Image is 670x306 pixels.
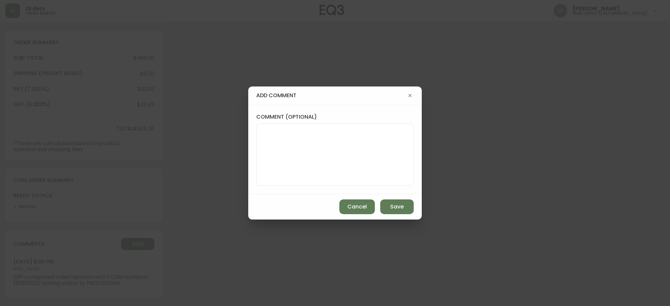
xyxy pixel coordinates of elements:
[380,199,414,214] button: Save
[390,203,404,210] span: Save
[256,113,414,121] label: comment (optional)
[347,203,367,210] span: Cancel
[256,92,406,99] h4: add comment
[339,199,375,214] button: Cancel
